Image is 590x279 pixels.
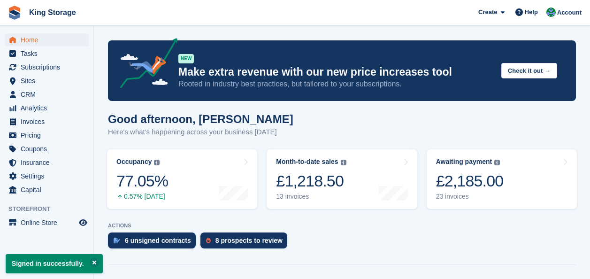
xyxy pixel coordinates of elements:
img: stora-icon-8386f47178a22dfd0bd8f6a31ec36ba5ce8667c1dd55bd0f319d3a0aa187defe.svg [8,6,22,20]
span: Analytics [21,101,77,115]
div: 77.05% [116,171,168,191]
a: menu [5,61,89,74]
div: 23 invoices [436,193,504,201]
div: 8 prospects to review [215,237,283,244]
a: menu [5,156,89,169]
span: Account [557,8,582,17]
span: Coupons [21,142,77,155]
span: Invoices [21,115,77,128]
a: menu [5,47,89,60]
a: menu [5,170,89,183]
a: menu [5,74,89,87]
p: Make extra revenue with our new price increases tool [178,65,494,79]
span: Capital [21,183,77,196]
a: 6 unsigned contracts [108,232,200,253]
img: icon-info-grey-7440780725fd019a000dd9b08b2336e03edf1995a4989e88bcd33f0948082b44.svg [341,160,346,165]
a: menu [5,216,89,229]
a: menu [5,88,89,101]
span: Pricing [21,129,77,142]
span: Create [478,8,497,17]
span: CRM [21,88,77,101]
a: menu [5,142,89,155]
img: icon-info-grey-7440780725fd019a000dd9b08b2336e03edf1995a4989e88bcd33f0948082b44.svg [494,160,500,165]
span: Settings [21,170,77,183]
img: contract_signature_icon-13c848040528278c33f63329250d36e43548de30e8caae1d1a13099fd9432cc5.svg [114,238,120,243]
span: Sites [21,74,77,87]
a: menu [5,183,89,196]
button: Check it out → [501,63,557,78]
img: price-adjustments-announcement-icon-8257ccfd72463d97f412b2fc003d46551f7dbcb40ab6d574587a9cd5c0d94... [112,38,178,92]
div: Awaiting payment [436,158,492,166]
img: icon-info-grey-7440780725fd019a000dd9b08b2336e03edf1995a4989e88bcd33f0948082b44.svg [154,160,160,165]
a: Month-to-date sales £1,218.50 13 invoices [267,149,417,209]
a: menu [5,115,89,128]
p: Signed in successfully. [6,254,103,273]
div: Occupancy [116,158,152,166]
span: Storefront [8,204,93,214]
a: King Storage [25,5,80,20]
a: Occupancy 77.05% 0.57% [DATE] [107,149,257,209]
a: menu [5,129,89,142]
span: Help [525,8,538,17]
span: Home [21,33,77,46]
span: Online Store [21,216,77,229]
p: ACTIONS [108,223,576,229]
a: menu [5,101,89,115]
p: Here's what's happening across your business [DATE] [108,127,293,138]
div: £1,218.50 [276,171,346,191]
a: Awaiting payment £2,185.00 23 invoices [427,149,577,209]
div: 6 unsigned contracts [125,237,191,244]
a: menu [5,33,89,46]
p: Rooted in industry best practices, but tailored to your subscriptions. [178,79,494,89]
img: John King [546,8,556,17]
div: 13 invoices [276,193,346,201]
span: Insurance [21,156,77,169]
span: Subscriptions [21,61,77,74]
a: 8 prospects to review [200,232,292,253]
img: prospect-51fa495bee0391a8d652442698ab0144808aea92771e9ea1ae160a38d050c398.svg [206,238,211,243]
div: £2,185.00 [436,171,504,191]
div: Month-to-date sales [276,158,338,166]
div: 0.57% [DATE] [116,193,168,201]
h1: Good afternoon, [PERSON_NAME] [108,113,293,125]
span: Tasks [21,47,77,60]
div: NEW [178,54,194,63]
a: Preview store [77,217,89,228]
